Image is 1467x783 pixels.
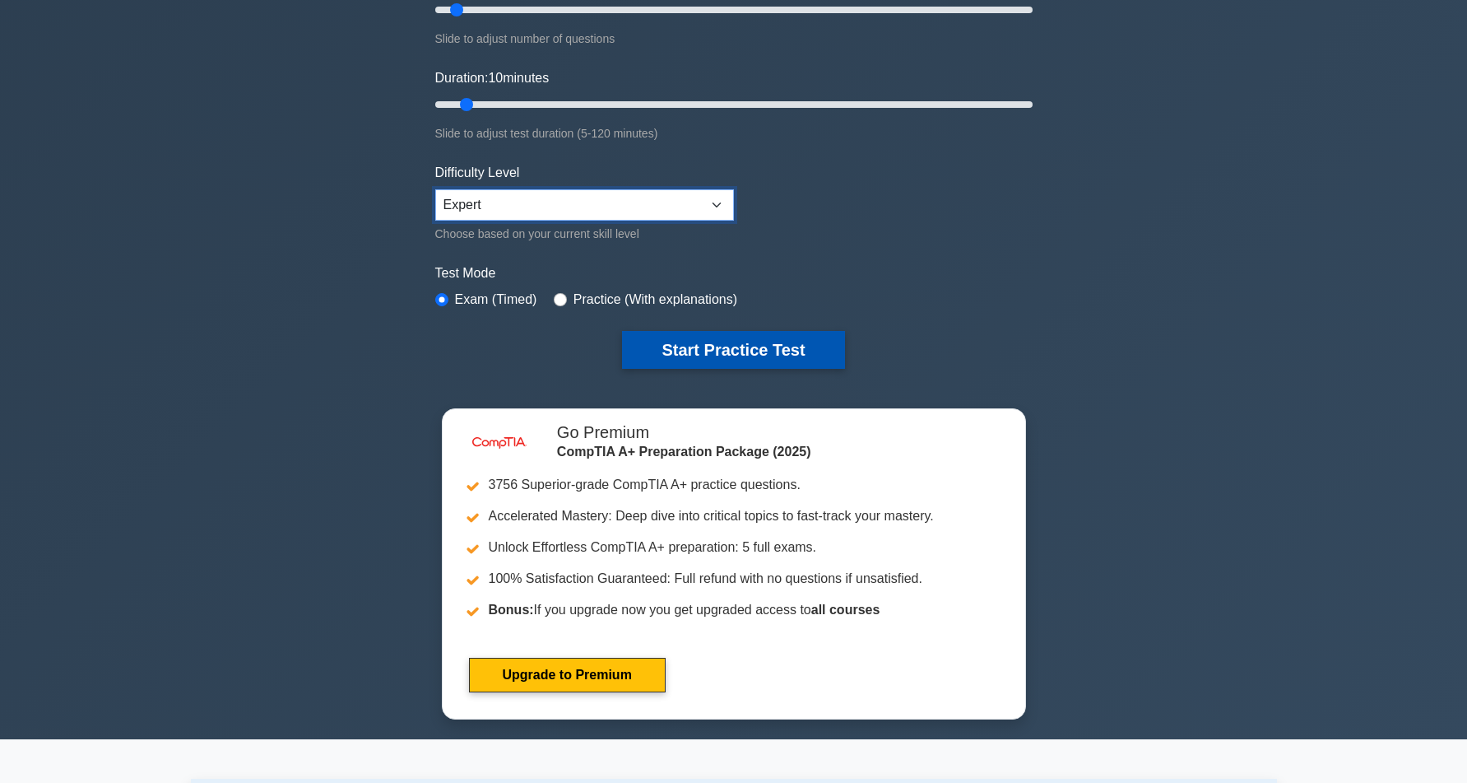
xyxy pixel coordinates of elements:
[469,658,666,692] a: Upgrade to Premium
[455,290,537,310] label: Exam (Timed)
[435,263,1033,283] label: Test Mode
[435,224,734,244] div: Choose based on your current skill level
[488,71,503,85] span: 10
[435,68,550,88] label: Duration: minutes
[573,290,737,310] label: Practice (With explanations)
[435,163,520,183] label: Difficulty Level
[622,331,844,369] button: Start Practice Test
[435,124,1033,143] div: Slide to adjust test duration (5-120 minutes)
[435,29,1033,49] div: Slide to adjust number of questions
